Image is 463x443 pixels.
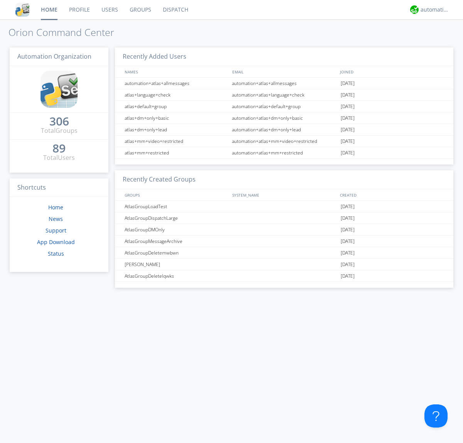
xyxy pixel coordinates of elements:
[43,153,75,162] div: Total Users
[341,270,355,282] span: [DATE]
[46,227,66,234] a: Support
[341,247,355,259] span: [DATE]
[341,236,355,247] span: [DATE]
[230,136,339,147] div: automation+atlas+mm+video+restricted
[341,78,355,89] span: [DATE]
[410,5,419,14] img: d2d01cd9b4174d08988066c6d424eccd
[123,189,228,200] div: GROUPS
[338,66,446,77] div: JOINED
[123,78,230,89] div: automation+atlas+allmessages
[52,144,66,153] a: 89
[123,201,230,212] div: AtlasGroupLoadTest
[123,270,230,282] div: AtlasGroupDeletelqwks
[41,71,78,108] img: cddb5a64eb264b2086981ab96f4c1ba7
[41,126,78,135] div: Total Groups
[115,259,453,270] a: [PERSON_NAME][DATE]
[230,124,339,135] div: automation+atlas+dm+only+lead
[115,170,453,189] h3: Recently Created Groups
[341,101,355,112] span: [DATE]
[115,78,453,89] a: automation+atlas+allmessagesautomation+atlas+allmessages[DATE]
[115,136,453,147] a: atlas+mm+video+restrictedautomation+atlas+mm+video+restricted[DATE]
[123,112,230,124] div: atlas+dm+only+basic
[341,112,355,124] span: [DATE]
[115,212,453,224] a: AtlasGroupDispatchLarge[DATE]
[230,66,338,77] div: EMAIL
[230,189,338,200] div: SYSTEM_NAME
[341,89,355,101] span: [DATE]
[115,112,453,124] a: atlas+dm+only+basicautomation+atlas+dm+only+basic[DATE]
[48,250,64,257] a: Status
[123,212,230,224] div: AtlasGroupDispatchLarge
[341,224,355,236] span: [DATE]
[123,224,230,235] div: AtlasGroupDMOnly
[123,236,230,247] div: AtlasGroupMessageArchive
[230,147,339,158] div: automation+atlas+mm+restricted
[424,404,448,428] iframe: Toggle Customer Support
[49,117,69,125] div: 306
[341,212,355,224] span: [DATE]
[230,89,339,100] div: automation+atlas+language+check
[115,48,453,66] h3: Recently Added Users
[230,78,339,89] div: automation+atlas+allmessages
[123,89,230,100] div: atlas+language+check
[123,101,230,112] div: atlas+default+group
[341,259,355,270] span: [DATE]
[115,247,453,259] a: AtlasGroupDeletemwbwn[DATE]
[338,189,446,200] div: CREATED
[123,259,230,270] div: [PERSON_NAME]
[341,124,355,136] span: [DATE]
[115,270,453,282] a: AtlasGroupDeletelqwks[DATE]
[115,201,453,212] a: AtlasGroupLoadTest[DATE]
[10,178,108,197] h3: Shortcuts
[123,136,230,147] div: atlas+mm+video+restricted
[115,147,453,159] a: atlas+mm+restrictedautomation+atlas+mm+restricted[DATE]
[49,117,69,126] a: 306
[123,124,230,135] div: atlas+dm+only+lead
[115,124,453,136] a: atlas+dm+only+leadautomation+atlas+dm+only+lead[DATE]
[341,136,355,147] span: [DATE]
[123,247,230,258] div: AtlasGroupDeletemwbwn
[421,6,449,14] div: automation+atlas
[123,147,230,158] div: atlas+mm+restricted
[37,238,75,246] a: App Download
[123,66,228,77] div: NAMES
[115,101,453,112] a: atlas+default+groupautomation+atlas+default+group[DATE]
[230,101,339,112] div: automation+atlas+default+group
[49,215,63,222] a: News
[341,147,355,159] span: [DATE]
[115,224,453,236] a: AtlasGroupDMOnly[DATE]
[48,204,63,211] a: Home
[17,52,91,61] span: Automation Organization
[115,89,453,101] a: atlas+language+checkautomation+atlas+language+check[DATE]
[52,144,66,152] div: 89
[115,236,453,247] a: AtlasGroupMessageArchive[DATE]
[341,201,355,212] span: [DATE]
[230,112,339,124] div: automation+atlas+dm+only+basic
[15,3,29,17] img: cddb5a64eb264b2086981ab96f4c1ba7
